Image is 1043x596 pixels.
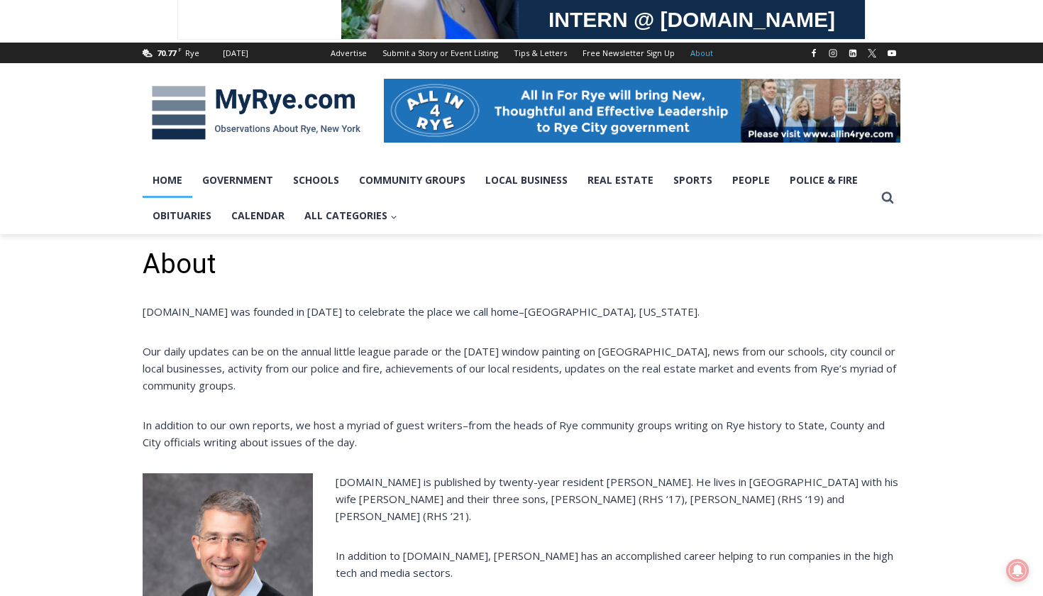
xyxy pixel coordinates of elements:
[722,162,780,198] a: People
[143,547,900,581] p: In addition to [DOMAIN_NAME], [PERSON_NAME] has an accomplished career helping to run companies i...
[663,162,722,198] a: Sports
[780,162,868,198] a: Police & Fire
[283,162,349,198] a: Schools
[294,198,407,233] button: Child menu of All Categories
[143,162,875,234] nav: Primary Navigation
[384,79,900,143] img: All in for Rye
[221,198,294,233] a: Calendar
[143,162,192,198] a: Home
[223,47,248,60] div: [DATE]
[143,198,221,233] a: Obituaries
[341,138,688,177] a: Intern @ [DOMAIN_NAME]
[323,43,721,63] nav: Secondary Navigation
[143,416,900,451] p: In addition to our own reports, we host a myriad of guest writers–from the heads of Rye community...
[575,43,683,63] a: Free Newsletter Sign Up
[875,185,900,211] button: View Search Form
[143,343,900,394] p: Our daily updates can be on the annual little league parade or the [DATE] window painting on [GEO...
[143,303,900,320] p: [DOMAIN_NAME] was founded in [DATE] to celebrate the place we call home–[GEOGRAPHIC_DATA], [US_ST...
[883,45,900,62] a: YouTube
[143,76,370,150] img: MyRye.com
[143,248,900,281] h1: About
[475,162,578,198] a: Local Business
[178,45,182,53] span: F
[506,43,575,63] a: Tips & Letters
[863,45,881,62] a: X
[375,43,506,63] a: Submit a Story or Event Listing
[578,162,663,198] a: Real Estate
[358,1,670,138] div: "[PERSON_NAME] and I covered the [DATE] Parade, which was a really eye opening experience as I ha...
[323,43,375,63] a: Advertise
[844,45,861,62] a: Linkedin
[192,162,283,198] a: Government
[143,473,900,524] p: [DOMAIN_NAME] is published by twenty-year resident [PERSON_NAME]. He lives in [GEOGRAPHIC_DATA] w...
[805,45,822,62] a: Facebook
[185,47,199,60] div: Rye
[157,48,176,58] span: 70.77
[349,162,475,198] a: Community Groups
[371,141,658,173] span: Intern @ [DOMAIN_NAME]
[824,45,841,62] a: Instagram
[683,43,721,63] a: About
